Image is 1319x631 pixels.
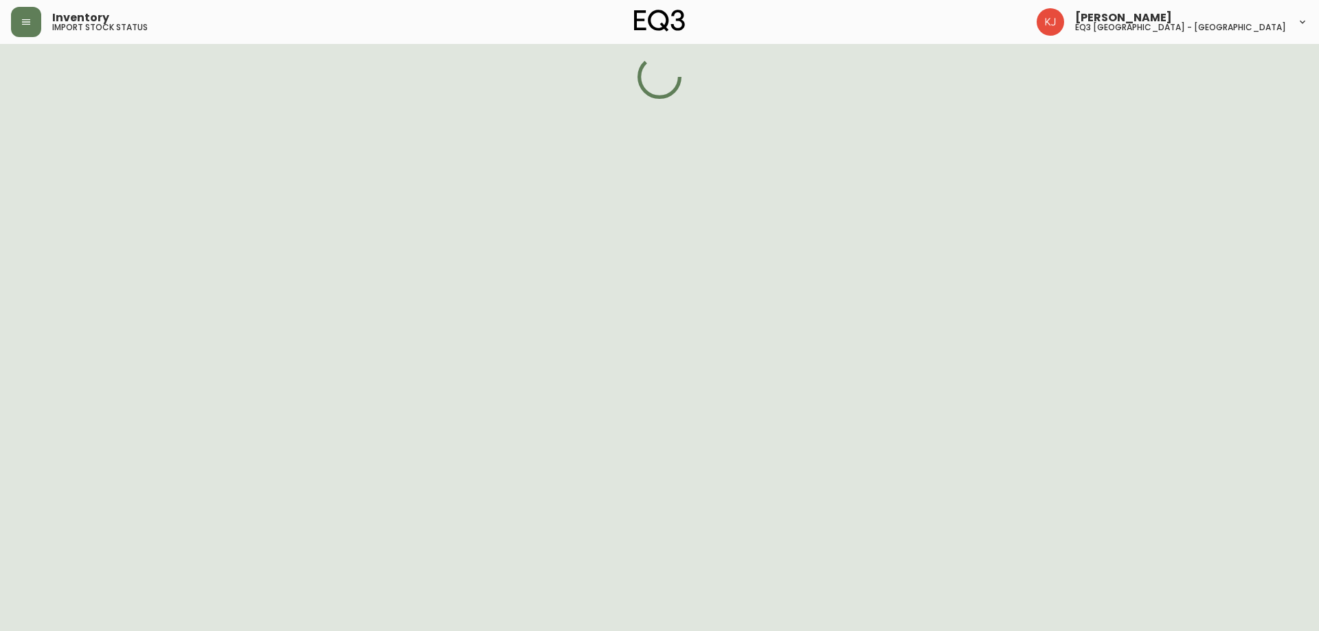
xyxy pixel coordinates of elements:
[52,12,109,23] span: Inventory
[1075,12,1172,23] span: [PERSON_NAME]
[52,23,148,32] h5: import stock status
[1037,8,1064,36] img: 24a625d34e264d2520941288c4a55f8e
[634,10,685,32] img: logo
[1075,23,1286,32] h5: eq3 [GEOGRAPHIC_DATA] - [GEOGRAPHIC_DATA]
